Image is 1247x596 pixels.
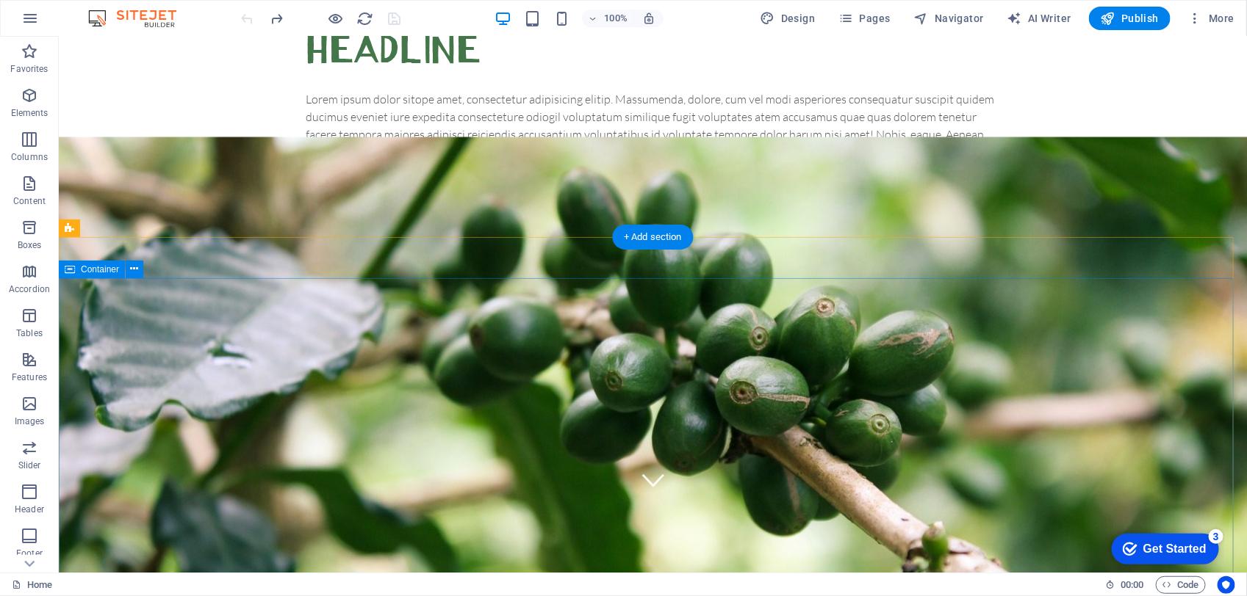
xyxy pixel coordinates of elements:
[781,12,815,24] font: Design
[15,504,44,515] p: Header
[327,10,345,27] button: Click here to leave preview mode and continue editing
[908,7,990,30] button: Navigator
[11,107,48,119] p: Elements
[1028,12,1071,24] font: AI Writer
[1156,576,1206,594] button: Code
[1209,12,1235,24] font: More
[1105,576,1144,594] h6: Session time
[269,10,286,27] i: Redo: Delete elements (Ctrl+Y, ⌘+Y)
[18,239,42,251] p: Boxes
[18,459,41,471] p: Slider
[755,7,822,30] button: Design
[604,10,628,27] h6: 100%
[833,7,896,30] button: Pages
[9,283,50,295] p: Accordion
[356,10,374,27] button: reload
[16,548,43,559] p: Footer
[1182,7,1240,30] button: More
[935,12,984,24] font: Navigator
[1089,7,1171,30] button: Publish
[612,225,694,250] div: + Add section
[860,12,891,24] font: Pages
[16,327,43,339] p: Tables
[105,3,120,18] div: 3
[8,7,115,38] div: Get Started 3 items remaining, 40% complete
[1121,576,1143,594] span: 00 00
[1121,12,1159,24] font: Publish
[1178,576,1199,594] font: Code
[15,415,45,427] p: Images
[1002,7,1077,30] button: AI Writer
[642,12,655,25] i: On resize automatically adjust zoom level to fit chosen device.
[10,63,48,75] p: Favorites
[13,195,46,207] p: Content
[582,10,634,27] button: 100%
[12,576,52,594] a: Click to cancel selection. Double-click to open Pages
[268,10,286,27] button: redo
[85,10,195,27] img: Editor Logo
[27,576,52,594] font: Home
[12,371,47,383] p: Features
[11,151,48,163] p: Columns
[1131,579,1133,590] span: :
[357,10,374,27] i: Reload page
[40,16,103,29] div: Get Started
[81,265,119,274] span: Container
[1218,576,1235,594] button: Usercentrics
